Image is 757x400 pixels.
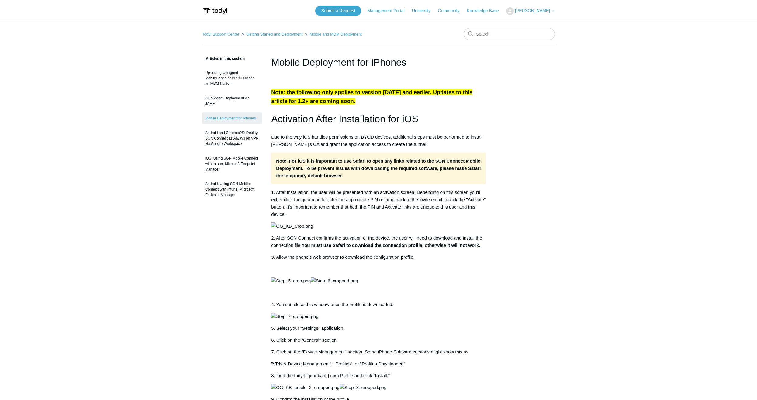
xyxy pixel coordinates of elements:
a: SGN Agent Deployment via JAMF [202,92,262,109]
span: 6. Click on the "General" section. [271,337,338,343]
a: Uploading Unsigned MobileConfig or PPPC Files to an MDM Platform [202,67,262,89]
a: Submit a Request [315,6,361,16]
a: Android and ChromeOS: Deploy SGN Connect as Always on VPN via Google Workspace [202,127,262,150]
span: 8. Find the todyl[.]guardian[.].com Profile and click "Install." [271,373,390,378]
span: "VPN & Device Management", "Profiles", or "Profiles Downloaded" [271,361,405,366]
span: Note: the following only applies to version [DATE] and earlier. Updates to this article for 1.2+ ... [271,89,472,104]
span: Activation After Installation for iOS [271,113,418,124]
span: Articles in this section [202,57,245,61]
a: Mobile and MDM Deployment [310,32,362,36]
span: 2. After SGN Connect confirms the activation of the device, the user will need to download and in... [271,235,482,248]
img: Step_8_cropped.png [340,384,387,391]
span: 7. Click on the "Device Management" section. Some iPhone Software versions might show this as [271,349,468,354]
a: Getting Started and Deployment [246,32,303,36]
strong: You must use Safari to download the connection profile, otherwise it will not work. [302,243,480,248]
li: Todyl Support Center [202,32,240,36]
img: Step_6_cropped.png [311,277,358,284]
span: Due to the way iOS handles permissions on BYOD devices, additional steps must be performed to ins... [271,134,482,147]
img: OG_KB_article_2_cropped.png [271,384,339,391]
a: Mobile Deployment for iPhones [202,112,262,124]
span: 5. Select your "Settings" application. [271,326,344,331]
strong: Note: [276,158,288,164]
img: Step_5_crop.png [271,277,311,284]
a: Community [438,8,466,14]
a: Android: Using SGN Mobile Connect with Intune, Microsoft Endpoint Manager [202,178,262,201]
li: Getting Started and Deployment [240,32,304,36]
li: Mobile and MDM Deployment [304,32,361,36]
a: iOS: Using SGN Mobile Connect with Intune, Microsoft Endpoint Manager [202,153,262,175]
img: Todyl Support Center Help Center home page [202,5,228,17]
img: OG_KB_Crop.png [271,222,313,230]
a: Management Portal [368,8,411,14]
span: [PERSON_NAME] [515,8,550,13]
button: [PERSON_NAME] [506,7,555,15]
h1: Mobile Deployment for iPhones [271,55,486,70]
input: Search [464,28,555,40]
a: Knowledge Base [467,8,505,14]
span: 4. You can close this window once the profile is downloaded. [271,302,393,307]
span: 1. After installation, the user will be presented with an activation screen. Depending on this sc... [271,190,486,217]
strong: For iOS it is important to use Safari to open any links related to the SGN Connect Mobile Deploym... [276,158,481,178]
img: Step_7_cropped.png [271,313,318,320]
a: University [412,8,437,14]
a: Todyl Support Center [202,32,239,36]
span: 3. Allow the phone's web browser to download the configuration profile. [271,254,415,260]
